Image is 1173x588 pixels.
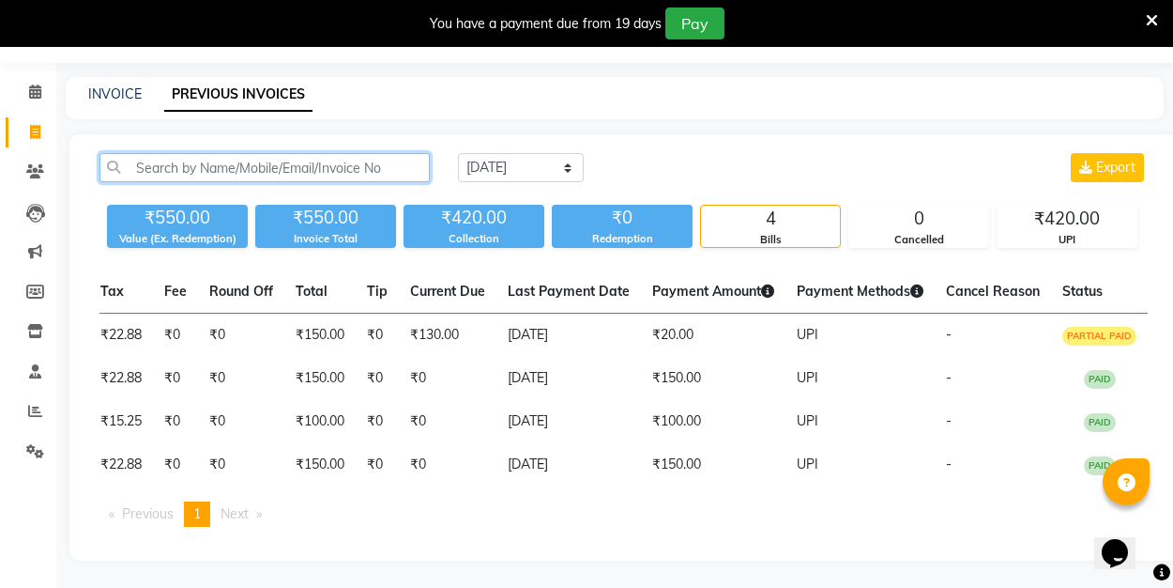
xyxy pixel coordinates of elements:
span: UPI [797,456,818,472]
span: Round Off [209,283,273,300]
td: ₹0 [356,314,399,358]
button: Pay [665,8,724,39]
td: ₹0 [198,443,284,487]
span: PARTIAL PAID [1062,327,1136,346]
div: 0 [849,206,988,232]
td: ₹150.00 [641,357,785,400]
span: - [946,326,952,343]
td: ₹150.00 [284,443,356,487]
td: ₹0 [399,443,496,487]
span: Status [1062,283,1103,300]
td: ₹0 [153,357,198,400]
div: ₹420.00 [998,206,1136,232]
td: ₹20.00 [641,314,785,358]
button: Export [1071,153,1144,182]
div: ₹0 [552,205,693,231]
td: ₹22.88 [89,357,153,400]
span: Tip [367,283,388,300]
td: ₹0 [356,443,399,487]
span: Tax [100,283,124,300]
span: Cancel Reason [946,283,1040,300]
div: You have a payment due from 19 days [430,14,662,34]
div: Cancelled [849,232,988,248]
td: ₹0 [198,357,284,400]
span: Current Due [410,283,485,300]
div: Redemption [552,231,693,247]
td: ₹22.88 [89,443,153,487]
span: Payment Amount [652,283,774,300]
td: [DATE] [496,357,641,400]
span: Fee [164,283,187,300]
td: ₹130.00 [399,314,496,358]
div: Collection [404,231,544,247]
td: ₹22.88 [89,314,153,358]
div: ₹550.00 [255,205,396,231]
span: Previous [122,505,174,522]
td: ₹150.00 [284,314,356,358]
span: Next [221,505,249,522]
td: ₹0 [153,400,198,443]
div: Value (Ex. Redemption) [107,231,248,247]
input: Search by Name/Mobile/Email/Invoice No [99,153,430,182]
div: Bills [701,232,840,248]
span: Export [1096,159,1135,176]
nav: Pagination [99,502,1148,527]
td: ₹0 [153,314,198,358]
td: ₹0 [399,400,496,443]
span: UPI [797,369,818,386]
td: ₹15.25 [89,400,153,443]
span: 1 [193,505,201,522]
div: ₹550.00 [107,205,248,231]
td: ₹0 [356,400,399,443]
span: - [946,369,952,386]
td: ₹100.00 [284,400,356,443]
span: Payment Methods [797,283,923,300]
iframe: chat widget [1094,513,1154,569]
span: UPI [797,326,818,343]
span: PAID [1084,413,1116,432]
td: ₹150.00 [284,357,356,400]
td: ₹0 [356,357,399,400]
span: - [946,412,952,429]
span: - [946,456,952,472]
a: PREVIOUS INVOICES [164,78,312,112]
span: UPI [797,412,818,429]
span: PAID [1084,370,1116,389]
span: Total [296,283,328,300]
td: [DATE] [496,314,641,358]
td: ₹100.00 [641,400,785,443]
td: ₹0 [153,443,198,487]
td: [DATE] [496,400,641,443]
div: Invoice Total [255,231,396,247]
td: ₹0 [399,357,496,400]
td: ₹0 [198,400,284,443]
div: 4 [701,206,840,232]
div: ₹420.00 [404,205,544,231]
td: [DATE] [496,443,641,487]
span: Last Payment Date [508,283,630,300]
a: INVOICE [88,85,142,102]
div: UPI [998,232,1136,248]
td: ₹0 [198,314,284,358]
td: ₹150.00 [641,443,785,487]
span: PAID [1084,456,1116,475]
